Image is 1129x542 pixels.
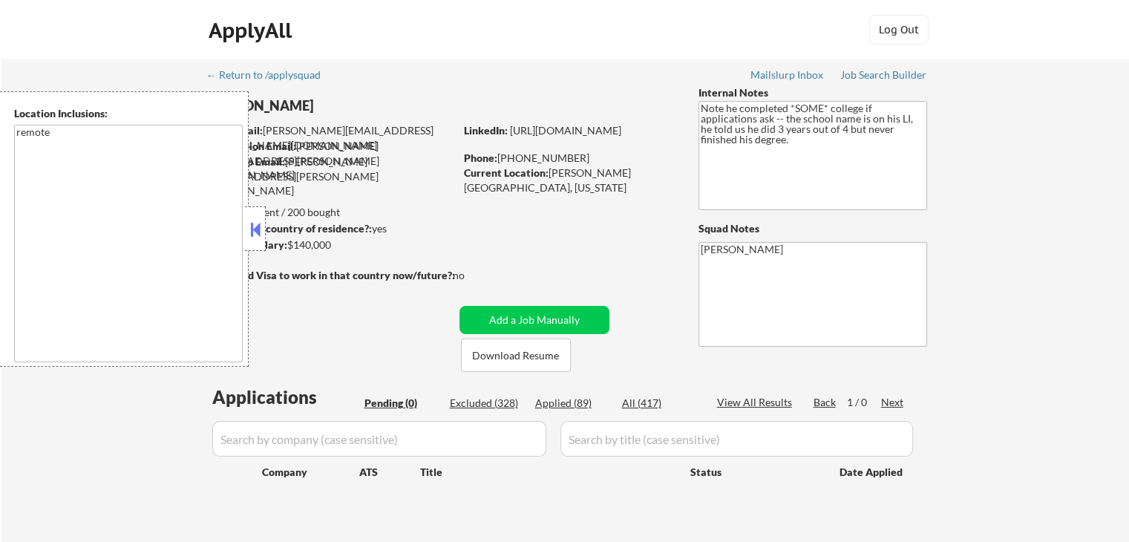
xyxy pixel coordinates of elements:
div: no [453,268,495,283]
div: $140,000 [207,238,454,252]
div: Date Applied [840,465,905,480]
div: yes [207,221,450,236]
a: ← Return to /applysquad [206,69,335,84]
div: ApplyAll [209,18,296,43]
button: Add a Job Manually [459,306,609,334]
div: All (417) [622,396,696,411]
div: Back [814,395,837,410]
button: Download Resume [461,339,571,372]
div: [PERSON_NAME][EMAIL_ADDRESS][PERSON_NAME][DOMAIN_NAME] [209,139,454,183]
div: Location Inclusions: [14,106,243,121]
div: [PERSON_NAME][GEOGRAPHIC_DATA], [US_STATE] [464,166,674,195]
div: 1 / 0 [847,395,881,410]
div: [PHONE_NUMBER] [464,151,674,166]
div: ← Return to /applysquad [206,70,335,80]
div: Next [881,395,905,410]
div: Mailslurp Inbox [750,70,825,80]
div: Excluded (328) [450,396,524,411]
button: Log Out [869,15,929,45]
div: Squad Notes [698,221,927,236]
div: [PERSON_NAME][EMAIL_ADDRESS][PERSON_NAME][DOMAIN_NAME] [209,123,454,152]
a: Job Search Builder [840,69,927,84]
strong: Current Location: [464,166,549,179]
strong: Will need Visa to work in that country now/future?: [208,269,455,281]
div: [PERSON_NAME][EMAIL_ADDRESS][PERSON_NAME][DOMAIN_NAME] [208,154,454,198]
div: ATS [359,465,420,480]
div: Job Search Builder [840,70,927,80]
div: View All Results [717,395,796,410]
div: Applied (89) [535,396,609,411]
div: Applications [212,388,359,406]
div: [PERSON_NAME] [208,97,513,115]
div: Pending (0) [364,396,439,411]
a: [URL][DOMAIN_NAME] [510,124,621,137]
input: Search by company (case sensitive) [212,421,546,457]
div: 89 sent / 200 bought [207,205,454,220]
strong: Phone: [464,151,497,164]
div: Internal Notes [698,85,927,100]
div: Status [690,458,818,485]
strong: LinkedIn: [464,124,508,137]
div: Company [262,465,359,480]
strong: Can work in country of residence?: [207,222,372,235]
a: Mailslurp Inbox [750,69,825,84]
div: Title [420,465,676,480]
input: Search by title (case sensitive) [560,421,913,457]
